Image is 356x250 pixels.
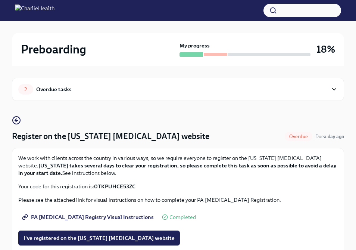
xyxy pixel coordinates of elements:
[24,213,154,221] span: PA [MEDICAL_DATA] Registry Visual Instructions
[18,162,336,176] strong: [US_STATE] takes several days to clear your registration, so please complete this task as soon as...
[169,214,196,220] span: Completed
[285,134,312,139] span: Overdue
[94,183,135,190] strong: 0TKPUHCE53ZC
[18,231,180,246] button: I've registered on the [US_STATE] [MEDICAL_DATA] website
[15,4,54,16] img: CharlieHealth
[324,134,344,139] strong: a day ago
[18,210,159,225] a: PA [MEDICAL_DATA] Registry Visual Instructions
[18,183,338,190] p: Your code for this registration is:
[21,42,86,57] h2: Preboarding
[316,43,335,56] h3: 18%
[36,85,72,93] div: Overdue tasks
[18,196,338,204] p: Please see the attached link for visual instructions on how to complete your PA [MEDICAL_DATA] Re...
[18,154,338,177] p: We work with clients across the country in various ways, so we require everyone to register on th...
[315,134,344,139] span: Due
[24,234,175,242] span: I've registered on the [US_STATE] [MEDICAL_DATA] website
[179,42,210,49] strong: My progress
[12,131,209,142] h4: Register on the [US_STATE] [MEDICAL_DATA] website
[315,133,344,140] span: September 14th, 2025 07:00
[20,87,31,92] span: 2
